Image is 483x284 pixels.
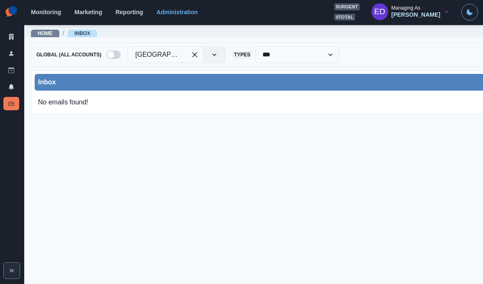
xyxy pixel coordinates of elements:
[35,51,103,58] span: Global (All Accounts)
[63,29,64,38] span: /
[35,94,92,111] p: No emails found!
[31,29,97,38] nav: breadcrumb
[38,30,53,36] a: Home
[3,262,20,279] button: Expand
[391,11,440,18] div: [PERSON_NAME]
[188,48,201,61] div: Clear selected options
[74,9,102,15] a: Marketing
[391,5,420,11] div: Managing As
[31,9,61,15] a: Monitoring
[334,3,360,10] span: 0 urgent
[334,14,355,21] span: 0 total
[365,3,456,20] button: Managing As[PERSON_NAME]
[3,63,19,77] a: Draft Posts
[3,30,19,43] a: Clients
[3,47,19,60] a: Users
[3,80,19,94] a: Notifications
[461,4,478,20] button: Toggle Mode
[232,51,252,58] span: Types
[3,97,19,110] a: Inbox
[374,2,385,22] div: Elizabeth Dempsey
[157,9,198,15] a: Administration
[115,9,143,15] a: Reporting
[74,30,90,36] a: Inbox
